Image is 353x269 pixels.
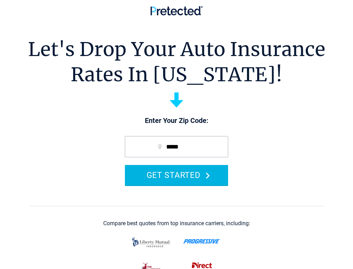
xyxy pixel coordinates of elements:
[125,165,228,185] button: GET STARTED
[183,239,221,244] img: progressive
[118,116,235,126] p: Enter Your Zip Code:
[150,6,203,15] img: Pretected Logo
[28,37,325,87] h1: Let's Drop Your Auto Insurance Rates In [US_STATE]!
[130,234,172,251] img: liberty
[125,136,228,157] input: zip code
[103,220,250,227] div: Compare best quotes from top insurance carriers, including:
